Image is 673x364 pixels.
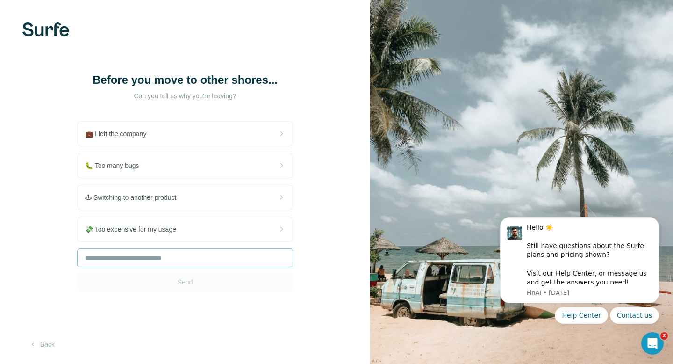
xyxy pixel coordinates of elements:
h1: Before you move to other shores... [92,73,279,87]
button: Back [22,336,61,353]
span: 💸 Too expensive for my usage [85,225,184,234]
span: 2 [660,332,668,340]
span: 🐛 Too many bugs [85,161,147,170]
img: Surfe's logo [22,22,69,36]
span: 💼 I left the company [85,129,154,138]
p: Can you tell us why you're leaving? [92,91,279,101]
span: 🕹 Switching to another product [85,193,184,202]
iframe: Intercom notifications message [486,205,673,359]
iframe: Intercom live chat [641,332,664,355]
